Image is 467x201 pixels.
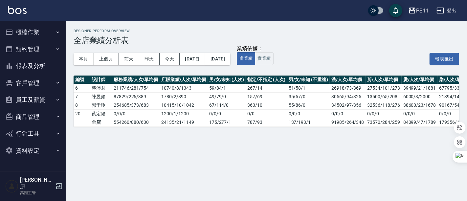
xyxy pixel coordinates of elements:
[90,76,112,84] th: 設計師
[366,118,401,126] td: 73570/284/259
[160,92,207,101] td: 1780 / 2 / 890
[406,4,431,17] button: PS11
[402,118,437,126] td: 84099/47/1789
[90,118,112,126] td: 全店
[330,76,366,84] th: 洗/人次/單均價
[330,101,366,109] td: 34502/97/356
[366,84,401,92] td: 27534/101/273
[389,4,402,17] button: save
[160,109,207,118] td: 1200 / 1 / 1200
[255,52,273,65] button: 實業績
[160,118,207,126] td: 24135 / 21 / 1149
[366,92,401,101] td: 13500/65/208
[139,53,160,65] button: 昨天
[330,84,366,92] td: 26918/73/369
[366,109,401,118] td: 0/0/0
[112,101,160,109] td: 254685 / 373 / 683
[208,118,246,126] td: 175 / 277 / 1
[74,92,90,101] td: 7
[287,118,330,126] td: 137 / 193 / 1
[74,101,90,109] td: 8
[74,53,94,65] button: 本月
[402,84,437,92] td: 39499/21/1881
[160,101,207,109] td: 10415 / 10 / 1042
[208,92,246,101] td: 49 / 79 / 0
[74,76,90,84] th: 編號
[8,6,27,14] img: Logo
[119,53,139,65] button: 前天
[3,75,63,92] button: 客戶管理
[74,109,90,118] td: 20
[180,53,205,65] button: [DATE]
[246,92,287,101] td: 157 / 69
[402,92,437,101] td: 6000/3/2000
[160,53,180,65] button: 今天
[246,118,287,126] td: 787 / 93
[330,92,366,101] td: 30565/94/325
[208,84,246,92] td: 59 / 84 / 1
[20,177,54,190] h5: [PERSON_NAME]原
[112,84,160,92] td: 211746 / 281 / 754
[287,76,330,84] th: 男/女/未知 (不重複)
[3,108,63,125] button: 商品管理
[287,92,330,101] td: 35 / 57 / 0
[90,101,112,109] td: 郭于玲
[287,109,330,118] td: 0 / 0 / 0
[246,76,287,84] th: 指定/不指定 (人次)
[430,53,459,65] button: 報表匯出
[74,36,459,45] h3: 全店業績分析表
[402,101,437,109] td: 38600/23/1678
[3,24,63,41] button: 櫃檯作業
[246,109,287,118] td: 0 / 0
[3,91,63,108] button: 員工及薪資
[74,29,459,33] h2: Designer Perform Overview
[208,76,246,84] th: 男/女/未知 (人次)
[402,109,437,118] td: 0/0/0
[160,76,207,84] th: 店販業績/人次/單均價
[112,118,160,126] td: 554260 / 880 / 630
[237,52,255,65] button: 虛業績
[94,53,119,65] button: 上個月
[287,101,330,109] td: 55 / 86 / 0
[90,92,112,101] td: 陳昱如
[416,7,429,15] div: PS11
[246,84,287,92] td: 267 / 14
[402,76,437,84] th: 燙/人次/單均價
[366,76,401,84] th: 剪/人次/單均價
[90,109,112,118] td: 蔡定陽
[330,109,366,118] td: 0/0/0
[366,101,401,109] td: 32536/118/276
[20,190,54,196] p: 高階主管
[430,55,459,61] a: 報表匯出
[205,53,230,65] button: [DATE]
[434,5,459,17] button: 登出
[112,109,160,118] td: 0 / 0 / 0
[74,84,90,92] td: 6
[160,84,207,92] td: 10740 / 8 / 1343
[90,84,112,92] td: 蔡沛君
[208,101,246,109] td: 67 / 114 / 0
[246,101,287,109] td: 363 / 10
[112,76,160,84] th: 服務業績/人次/單均價
[112,92,160,101] td: 87829 / 226 / 389
[3,142,63,159] button: 資料設定
[237,45,273,52] div: 業績依據：
[5,180,18,193] img: Person
[287,84,330,92] td: 51 / 58 / 1
[208,109,246,118] td: 0 / 0 / 0
[3,57,63,75] button: 報表及分析
[330,118,366,126] td: 91985/264/348
[3,125,63,142] button: 行銷工具
[3,41,63,58] button: 預約管理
